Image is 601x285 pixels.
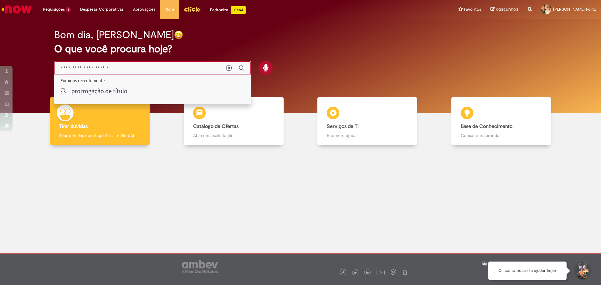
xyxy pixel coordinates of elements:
img: logo_footer_facebook.png [342,271,345,274]
a: Tirar dúvidas Tirar dúvidas com Lupi Assist e Gen Ai [33,97,167,145]
a: Base de Conhecimento Consulte e aprenda [434,97,568,145]
b: Base de Conhecimento [461,123,512,130]
img: logo_footer_workplace.png [391,269,396,275]
h2: O que você procura hoje? [54,43,547,54]
span: 1 [66,7,71,13]
img: logo_footer_youtube.png [377,268,385,276]
b: Catálogo de Ofertas [193,123,239,130]
h2: Bom dia, [PERSON_NAME] [54,29,174,40]
a: Catálogo de Ofertas Abra uma solicitação [167,97,301,145]
p: Encontre ajuda [327,132,408,139]
a: Serviços de TI Encontre ajuda [300,97,434,145]
b: Tirar dúvidas [59,123,88,130]
p: Consulte e aprenda [461,132,542,139]
div: Padroniza [210,6,246,14]
img: click_logo_yellow_360x200.png [184,4,201,14]
p: Tirar dúvidas com Lupi Assist e Gen Ai [59,132,140,139]
span: Rascunhos [496,6,518,12]
button: Iniciar Conversa de Suporte [573,262,592,280]
img: logo_footer_naosei.png [402,269,408,275]
p: Abra uma solicitação [193,132,274,139]
span: Requisições [43,6,65,13]
a: Rascunhos [491,7,518,13]
img: happy-face.png [174,30,183,39]
img: ServiceNow [1,3,33,16]
span: [PERSON_NAME] Porto [553,7,596,12]
span: Despesas Corporativas [80,6,124,13]
p: +GenAi [231,6,246,14]
img: logo_footer_linkedin.png [366,271,369,275]
span: More [165,6,174,13]
div: Oi, como posso te ajudar hoje? [488,262,567,280]
span: Favoritos [464,6,481,13]
img: logo_footer_twitter.png [354,271,357,274]
b: Serviços de TI [327,123,359,130]
span: Aprovações [133,6,155,13]
img: logo_footer_ambev_rotulo_gray.png [182,260,218,273]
